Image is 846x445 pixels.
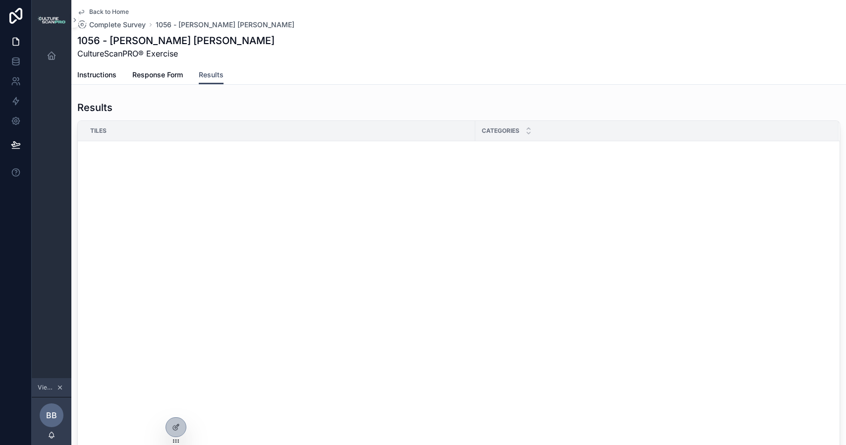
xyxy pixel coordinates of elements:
a: Instructions [77,66,116,86]
span: Categories [482,127,519,135]
span: Back to Home [89,8,129,16]
span: CultureScanPRO® Exercise [77,48,275,59]
span: Tiles [90,127,107,135]
span: Complete Survey [89,20,146,30]
span: Results [199,70,224,80]
h1: Results [77,101,113,114]
h1: 1056 - [PERSON_NAME] [PERSON_NAME] [77,34,275,48]
span: Response Form [132,70,183,80]
div: scrollable content [32,40,71,77]
a: Back to Home [77,8,129,16]
a: Complete Survey [77,20,146,30]
span: Instructions [77,70,116,80]
a: 1056 - [PERSON_NAME] [PERSON_NAME] [156,20,294,30]
span: Viewing as [PERSON_NAME] [38,384,55,391]
a: Response Form [132,66,183,86]
span: BB [46,409,57,421]
a: Results [199,66,224,85]
img: App logo [38,16,65,24]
